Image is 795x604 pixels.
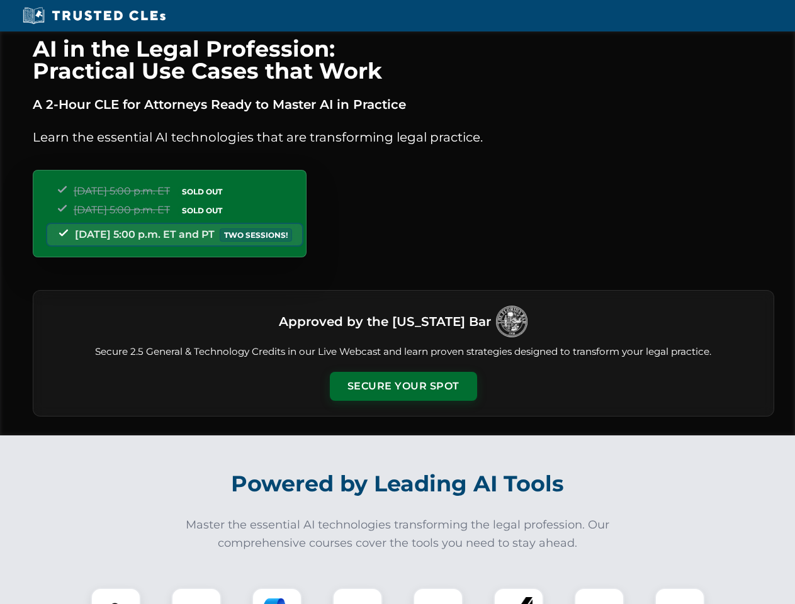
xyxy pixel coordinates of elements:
img: Logo [496,306,527,337]
img: Trusted CLEs [19,6,169,25]
span: [DATE] 5:00 p.m. ET [74,204,170,216]
span: [DATE] 5:00 p.m. ET [74,185,170,197]
p: Learn the essential AI technologies that are transforming legal practice. [33,127,774,147]
button: Secure Your Spot [330,372,477,401]
span: SOLD OUT [178,185,227,198]
p: Master the essential AI technologies transforming the legal profession. Our comprehensive courses... [178,516,618,552]
span: SOLD OUT [178,204,227,217]
h1: AI in the Legal Profession: Practical Use Cases that Work [33,38,774,82]
p: A 2-Hour CLE for Attorneys Ready to Master AI in Practice [33,94,774,115]
p: Secure 2.5 General & Technology Credits in our Live Webcast and learn proven strategies designed ... [48,345,758,359]
h3: Approved by the [US_STATE] Bar [279,310,491,333]
h2: Powered by Leading AI Tools [49,462,747,506]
